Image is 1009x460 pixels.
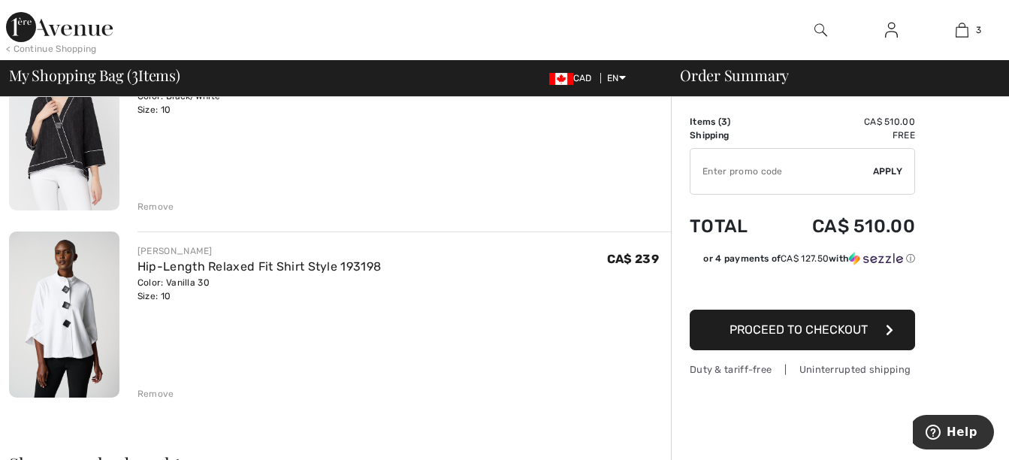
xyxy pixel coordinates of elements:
[9,45,119,210] img: V-neck Button Jacket Style 251090
[662,68,1000,83] div: Order Summary
[690,271,915,304] iframe: PayPal-paypal
[814,21,827,39] img: search the website
[927,21,996,39] a: 3
[9,232,119,397] img: Hip-Length Relaxed Fit Shirt Style 193198
[885,21,898,39] img: My Info
[549,73,573,85] img: Canadian Dollar
[849,252,903,265] img: Sezzle
[730,322,868,337] span: Proceed to Checkout
[771,201,915,252] td: CA$ 510.00
[549,73,598,83] span: CAD
[137,200,174,213] div: Remove
[690,201,771,252] td: Total
[137,387,174,401] div: Remove
[690,129,771,142] td: Shipping
[690,149,873,194] input: Promo code
[6,12,113,42] img: 1ère Avenue
[976,23,981,37] span: 3
[9,68,180,83] span: My Shopping Bag ( Items)
[137,89,344,117] div: Color: Black/White Size: 10
[721,117,727,127] span: 3
[6,42,97,56] div: < Continue Shopping
[771,115,915,129] td: CA$ 510.00
[956,21,968,39] img: My Bag
[690,115,771,129] td: Items ( )
[690,252,915,271] div: or 4 payments ofCA$ 127.50withSezzle Click to learn more about Sezzle
[607,73,626,83] span: EN
[137,259,381,274] a: Hip-Length Relaxed Fit Shirt Style 193198
[690,310,915,350] button: Proceed to Checkout
[690,362,915,377] div: Duty & tariff-free | Uninterrupted shipping
[873,21,910,40] a: Sign In
[781,253,829,264] span: CA$ 127.50
[137,244,381,258] div: [PERSON_NAME]
[703,252,915,265] div: or 4 payments of with
[771,129,915,142] td: Free
[607,252,659,266] span: CA$ 239
[137,276,381,303] div: Color: Vanilla 30 Size: 10
[131,64,138,83] span: 3
[873,165,903,178] span: Apply
[913,415,994,452] iframe: Opens a widget where you can find more information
